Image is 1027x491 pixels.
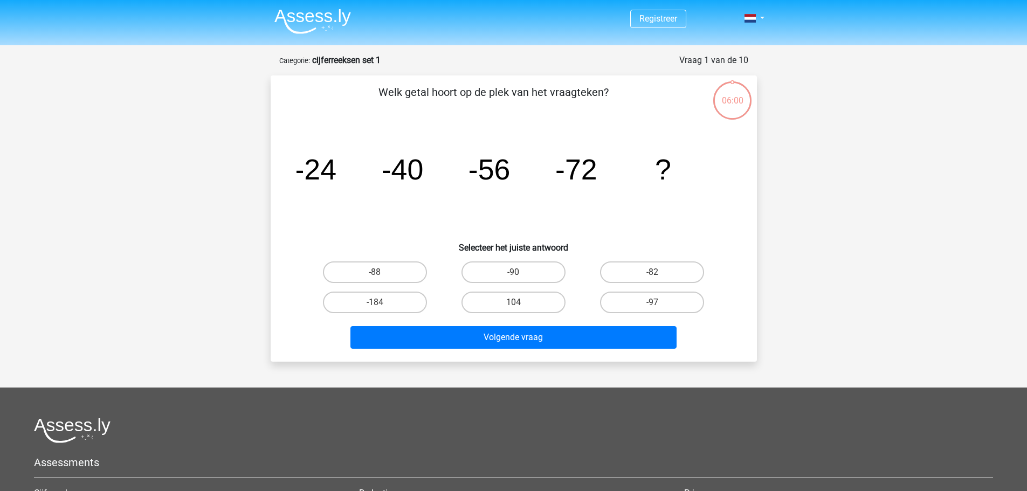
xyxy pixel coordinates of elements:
p: Welk getal hoort op de plek van het vraagteken? [288,84,699,116]
strong: cijferreeksen set 1 [312,55,381,65]
div: 06:00 [712,80,753,107]
a: Registreer [639,13,677,24]
button: Volgende vraag [350,326,677,349]
h5: Assessments [34,456,993,469]
div: Vraag 1 van de 10 [679,54,748,67]
tspan: -56 [468,153,510,185]
tspan: -40 [381,153,423,185]
label: -90 [461,261,566,283]
tspan: -72 [555,153,597,185]
label: 104 [461,292,566,313]
h6: Selecteer het juiste antwoord [288,234,740,253]
tspan: -24 [294,153,336,185]
tspan: ? [655,153,671,185]
img: Assessly [274,9,351,34]
label: -184 [323,292,427,313]
img: Assessly logo [34,418,111,443]
label: -88 [323,261,427,283]
label: -82 [600,261,704,283]
small: Categorie: [279,57,310,65]
label: -97 [600,292,704,313]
